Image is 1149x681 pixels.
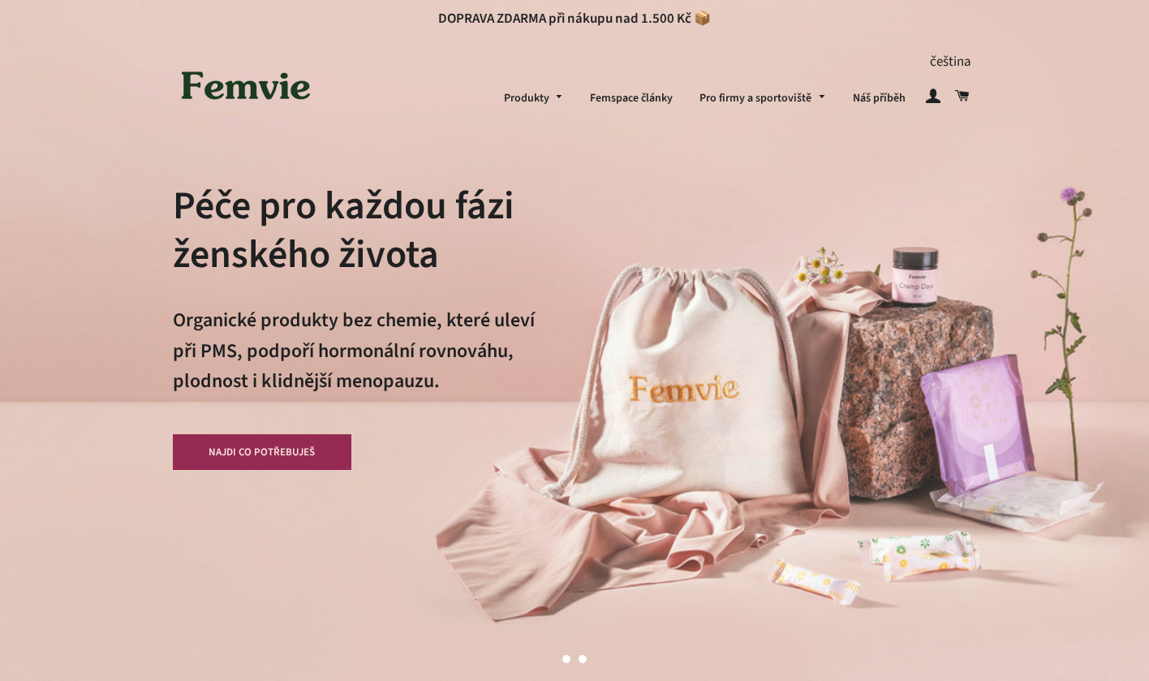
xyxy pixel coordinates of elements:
img: Femvie [173,60,319,110]
a: Náš příběh [841,78,918,120]
a: Posun 1, aktuální [558,651,574,667]
p: Organické produkty bez chemie, které uleví při PMS, podpoří hormonální rovnováhu, plodnost i klid... [173,305,535,427]
h2: Péče pro každou fázi ženského života [173,182,535,279]
a: Pro firmy a sportoviště [687,78,838,120]
button: Další snímek [941,640,982,681]
a: Produkty [492,78,576,120]
a: Femspace články [578,78,685,120]
a: NAJDI CO POTŘEBUJEŠ [173,434,351,470]
button: čeština [925,50,976,74]
button: Předchozí snímek [163,640,204,681]
a: Načíst snímek 2 [574,651,591,667]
